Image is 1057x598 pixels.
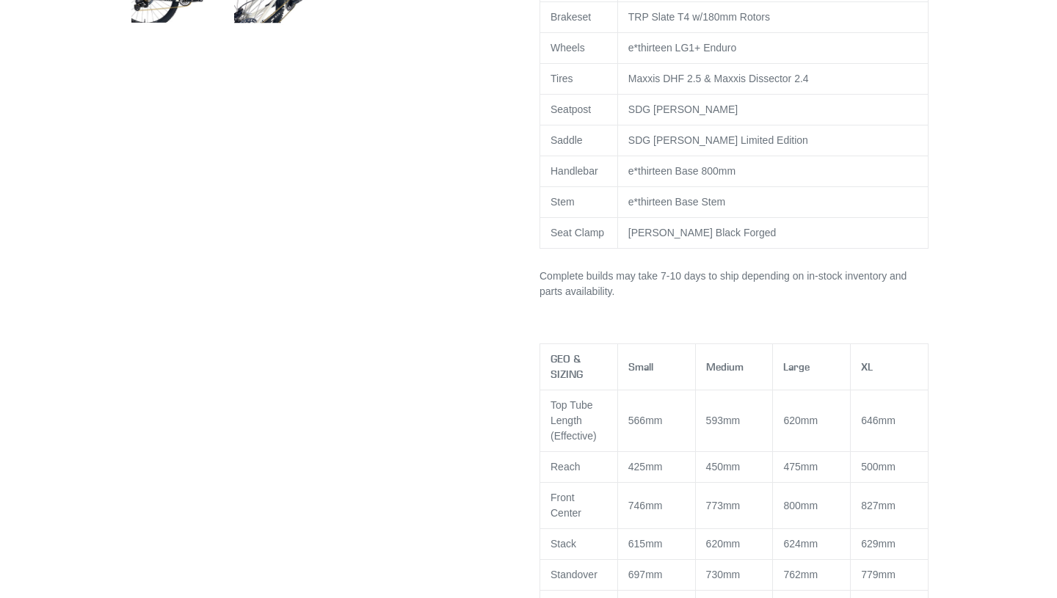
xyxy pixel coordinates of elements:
p: Complete builds may take 7-10 days to ship depending on in-stock inventory and parts availability. [540,269,929,299]
td: Top Tube Length (Effective) [540,390,618,452]
th: GEO & SIZING [540,344,618,390]
td: 593mm [695,390,773,452]
td: 773mm [695,483,773,529]
td: 762mm [773,560,851,591]
td: Reach [540,452,618,483]
td: TRP Slate T4 w/180mm Rotors [617,1,928,32]
td: 730mm [695,560,773,591]
td: Seat Clamp [540,217,618,248]
td: Tires [540,63,618,94]
td: 827mm [851,483,929,529]
td: 450mm [695,452,773,483]
td: Maxxis DHF 2.5 & Maxxis Dissector 2.4 [617,63,928,94]
td: SDG [PERSON_NAME] Limited Edition [617,125,928,156]
td: 620mm [773,390,851,452]
td: e*thirteen LG1+ Enduro [617,32,928,63]
td: 475mm [773,452,851,483]
td: Brakeset [540,1,618,32]
th: XL [851,344,929,390]
td: e*thirteen Base Stem [617,186,928,217]
td: SDG [PERSON_NAME] [617,94,928,125]
td: Stack [540,529,618,560]
td: 500mm [851,452,929,483]
td: 620mm [695,529,773,560]
td: Handlebar [540,156,618,186]
td: Wheels [540,32,618,63]
th: Large [773,344,851,390]
td: 697mm [617,560,695,591]
td: 746mm [617,483,695,529]
td: 800mm [773,483,851,529]
th: Small [617,344,695,390]
td: Saddle [540,125,618,156]
td: 624mm [773,529,851,560]
td: Stem [540,186,618,217]
td: 779mm [851,560,929,591]
td: 615mm [617,529,695,560]
td: 646mm [851,390,929,452]
td: 566mm [617,390,695,452]
td: 425mm [617,452,695,483]
td: Front Center [540,483,618,529]
td: [PERSON_NAME] Black Forged [617,217,928,248]
td: Standover [540,560,618,591]
td: Seatpost [540,94,618,125]
td: e*thirteen Base 800mm [617,156,928,186]
td: 629mm [851,529,929,560]
th: Medium [695,344,773,390]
